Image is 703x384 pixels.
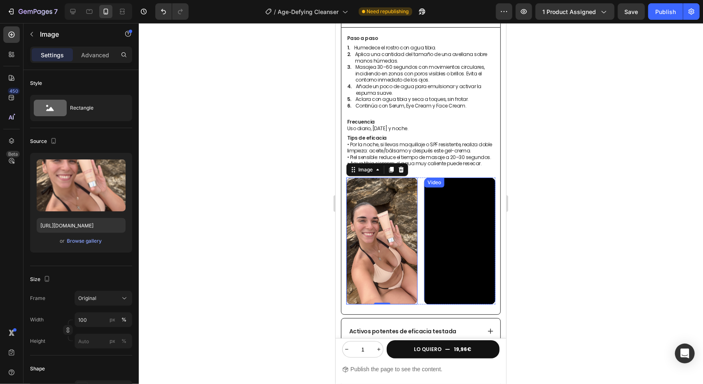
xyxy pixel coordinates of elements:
button: 7 [3,3,61,20]
input: https://example.com/image.jpg [37,218,126,233]
div: Browse gallery [67,237,102,245]
p: Settings [41,51,64,59]
span: or [60,236,65,246]
iframe: Design area [336,23,506,384]
input: px% [75,334,132,349]
button: Save [618,3,645,20]
div: 450 [8,88,20,94]
input: px% [75,312,132,327]
span: Age-Defying Cleanser [278,7,339,16]
div: % [121,337,126,345]
p: Image [40,29,110,39]
label: Width [30,316,44,323]
div: px [110,337,115,345]
button: Publish [648,3,683,20]
span: Need republishing [367,8,409,15]
button: % [107,315,117,325]
div: Publish [655,7,676,16]
span: 1 product assigned [542,7,596,16]
p: 7 [54,7,58,16]
div: Rectangle [70,98,120,117]
div: px [110,316,115,323]
label: Height [30,337,45,345]
div: Shape [30,365,45,372]
button: Original [75,291,132,306]
div: Size [30,274,52,285]
button: % [107,336,117,346]
button: px [119,315,129,325]
button: Browse gallery [67,237,103,245]
div: % [121,316,126,323]
button: px [119,336,129,346]
span: Original [78,295,96,302]
button: 1 product assigned [535,3,614,20]
div: Open Intercom Messenger [675,344,695,363]
span: Save [625,8,638,15]
div: Style [30,80,42,87]
div: Undo/Redo [155,3,189,20]
img: preview-image [37,159,126,211]
p: Advanced [81,51,109,59]
label: Frame [30,295,45,302]
span: / [274,7,276,16]
div: Source [30,136,58,147]
div: Beta [6,151,20,157]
